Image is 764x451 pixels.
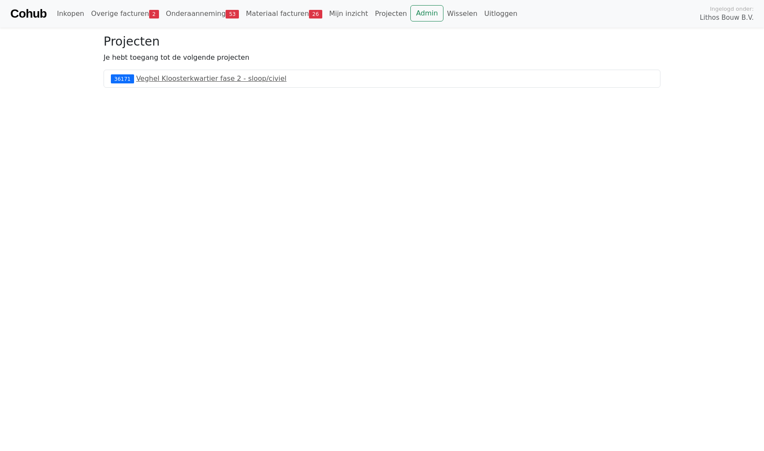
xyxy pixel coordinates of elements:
[10,3,46,24] a: Cohub
[309,10,322,18] span: 26
[162,5,242,22] a: Onderaanneming53
[104,52,660,63] p: Je hebt toegang tot de volgende projecten
[88,5,162,22] a: Overige facturen2
[104,34,660,49] h3: Projecten
[149,10,159,18] span: 2
[371,5,410,22] a: Projecten
[242,5,326,22] a: Materiaal facturen26
[53,5,87,22] a: Inkopen
[410,5,443,21] a: Admin
[710,5,754,13] span: Ingelogd onder:
[443,5,481,22] a: Wisselen
[326,5,372,22] a: Mijn inzicht
[226,10,239,18] span: 53
[111,74,134,83] div: 36171
[700,13,754,23] span: Lithos Bouw B.V.
[481,5,521,22] a: Uitloggen
[136,74,287,83] a: Veghel Kloosterkwartier fase 2 - sloop/civiel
